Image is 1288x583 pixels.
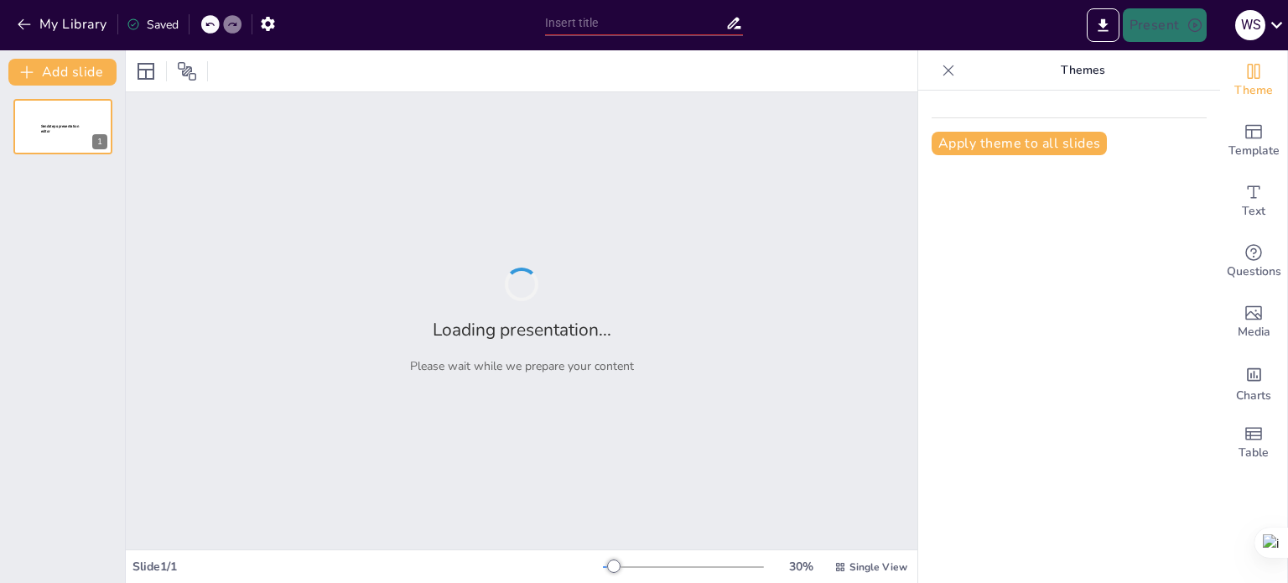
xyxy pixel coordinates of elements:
div: Add ready made slides [1220,111,1287,171]
span: Text [1242,202,1265,221]
div: Layout [132,58,159,85]
div: Add charts and graphs [1220,352,1287,413]
button: My Library [13,11,114,38]
span: Single View [849,560,907,574]
div: Get real-time input from your audience [1220,232,1287,292]
span: Media [1238,323,1270,341]
button: Present [1123,8,1207,42]
span: Table [1239,444,1269,462]
button: Apply theme to all slides [932,132,1107,155]
div: Add text boxes [1220,171,1287,232]
button: W S [1235,8,1265,42]
div: Add images, graphics, shapes or video [1220,292,1287,352]
div: 30 % [781,559,821,575]
span: Charts [1236,387,1271,405]
button: Export to PowerPoint [1087,8,1119,42]
span: Sendsteps presentation editor [41,124,79,133]
span: Questions [1227,263,1281,281]
div: 1 [92,134,107,149]
div: Saved [127,17,179,33]
div: W S [1235,10,1265,40]
span: Template [1228,142,1280,160]
p: Themes [962,50,1203,91]
p: Please wait while we prepare your content [410,358,634,374]
span: Theme [1234,81,1273,100]
h2: Loading presentation... [433,318,611,341]
div: Change the overall theme [1220,50,1287,111]
div: Add a table [1220,413,1287,473]
span: Position [177,61,197,81]
button: Add slide [8,59,117,86]
div: 1 [13,99,112,154]
input: Insert title [545,11,725,35]
div: Slide 1 / 1 [132,559,603,575]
